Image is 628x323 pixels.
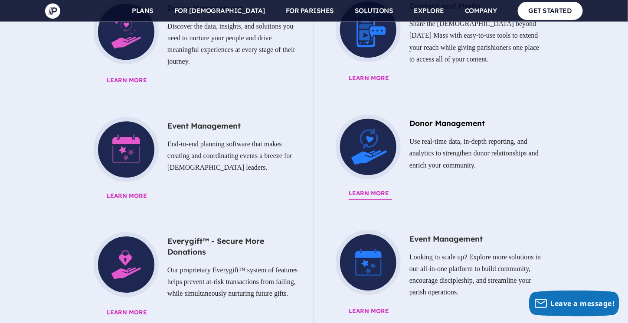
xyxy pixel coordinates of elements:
[327,14,543,68] p: Share the [DEMOGRAPHIC_DATA] beyond [DATE] Mass with easy-to-use tools to extend your reach while...
[551,299,615,308] span: Leave a message!
[85,117,300,206] a: Event Management End-to-end planning software that makes creating and coordinating events a breez...
[327,114,543,132] h5: Donor Management
[327,114,543,203] a: Donor Management Use real-time data, in-depth reporting, and analytics to strengthen donor relati...
[85,261,300,303] p: Our proprietary Everygift™ system of features helps prevent at-risk transactions from failing, wh...
[327,132,543,174] p: Use real-time data, in-depth reporting, and analytics to strengthen donor relationships and enric...
[85,232,300,260] h5: Everygift™ - Secure More Donations
[85,232,300,323] a: Everygift™ - Secure More Donations Our proprietary Everygift™ system of features helps prevent at...
[85,117,300,135] h5: Event Management
[327,248,543,302] p: Looking to scale up? Explore more solutions in our all-in-one platform to build community, encour...
[349,306,565,317] span: Learn More
[107,307,322,318] span: Learn More
[349,188,565,199] span: Learn More
[518,2,583,19] a: GET STARTED
[327,230,543,322] a: Event Management Looking to scale up? Explore more solutions in our all-in-one platform to build ...
[85,17,300,71] p: Discover the data, insights, and solutions you need to nurture your people and drive meaningful e...
[107,191,322,202] span: Learn More
[85,135,300,177] p: End-to-end planning software that makes creating and coordinating events a breeze for [DEMOGRAPHI...
[327,230,543,248] h5: Event Management
[529,291,619,317] button: Leave a message!
[107,75,322,86] span: Learn More
[349,73,565,84] span: Learn More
